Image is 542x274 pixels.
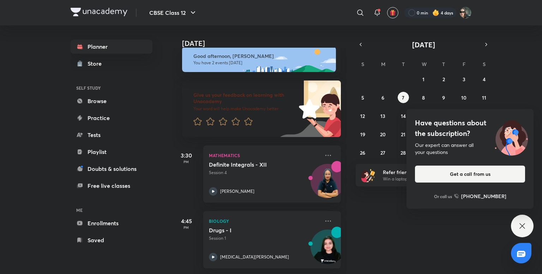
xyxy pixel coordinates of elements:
abbr: October 26, 2025 [360,149,365,156]
img: referral [361,168,375,182]
p: Session 4 [209,169,320,176]
button: October 3, 2025 [458,73,470,85]
abbr: October 27, 2025 [380,149,385,156]
a: Doubts & solutions [71,162,152,176]
a: Browse [71,94,152,108]
abbr: Friday [463,61,465,67]
button: CBSE Class 12 [145,6,201,20]
button: October 11, 2025 [478,92,490,103]
div: Our expert can answer all your questions [415,142,525,156]
button: October 9, 2025 [438,92,449,103]
abbr: Monday [381,61,385,67]
abbr: October 3, 2025 [463,76,465,83]
abbr: Tuesday [402,61,405,67]
abbr: October 6, 2025 [381,94,384,101]
h6: Refer friends [383,168,470,176]
h5: 3:30 [172,151,200,160]
img: Company Logo [71,8,127,16]
h5: Drugs - I [209,227,297,234]
button: October 1, 2025 [418,73,429,85]
abbr: October 9, 2025 [442,94,445,101]
a: Enrollments [71,216,152,230]
button: October 5, 2025 [357,92,368,103]
h6: SELF STUDY [71,82,152,94]
button: October 19, 2025 [357,129,368,140]
img: feedback_image [275,81,341,137]
h5: Definite Integrals - XII [209,161,297,168]
button: October 10, 2025 [458,92,470,103]
button: October 6, 2025 [377,92,389,103]
abbr: October 7, 2025 [402,94,404,101]
h6: Give us your feedback on learning with Unacademy [193,92,296,105]
button: Get a call from us [415,166,525,183]
a: Free live classes [71,179,152,193]
a: [PHONE_NUMBER] [454,192,506,200]
abbr: October 11, 2025 [482,94,486,101]
button: avatar [387,7,398,18]
abbr: October 4, 2025 [483,76,486,83]
button: October 4, 2025 [478,73,490,85]
p: [PERSON_NAME] [220,188,254,195]
img: Arihant [459,7,471,19]
button: October 20, 2025 [377,129,389,140]
button: October 12, 2025 [357,110,368,121]
p: PM [172,225,200,230]
a: Planner [71,40,152,54]
h4: [DATE] [182,39,348,48]
a: Practice [71,111,152,125]
a: Playlist [71,145,152,159]
abbr: October 13, 2025 [380,113,385,119]
button: October 2, 2025 [438,73,449,85]
h6: ME [71,204,152,216]
span: [DATE] [412,40,435,49]
h4: Have questions about the subscription? [415,118,525,139]
abbr: Saturday [483,61,486,67]
p: Session 1 [209,235,320,242]
button: October 27, 2025 [377,147,389,158]
abbr: October 8, 2025 [422,94,425,101]
abbr: October 1, 2025 [422,76,424,83]
a: Company Logo [71,8,127,18]
img: Avatar [311,168,345,202]
p: You have 2 events [DATE] [193,60,330,66]
button: October 13, 2025 [377,110,389,121]
p: Biology [209,217,320,225]
abbr: October 2, 2025 [442,76,445,83]
button: October 21, 2025 [398,129,409,140]
h6: Good afternoon, [PERSON_NAME] [193,53,330,59]
p: PM [172,160,200,164]
abbr: October 19, 2025 [360,131,365,138]
abbr: Wednesday [422,61,427,67]
img: avatar [390,10,396,16]
h6: [PHONE_NUMBER] [461,192,506,200]
abbr: October 12, 2025 [360,113,365,119]
abbr: October 10, 2025 [461,94,466,101]
abbr: October 14, 2025 [401,113,406,119]
a: Store [71,56,152,71]
a: Saved [71,233,152,247]
img: Avatar [311,233,345,267]
a: Tests [71,128,152,142]
abbr: Sunday [361,61,364,67]
abbr: October 28, 2025 [401,149,406,156]
button: October 14, 2025 [398,110,409,121]
img: afternoon [182,47,336,72]
p: Or call us [434,193,452,199]
abbr: October 20, 2025 [380,131,386,138]
div: Store [88,59,106,68]
button: October 28, 2025 [398,147,409,158]
button: [DATE] [366,40,481,49]
button: October 8, 2025 [418,92,429,103]
img: ttu_illustration_new.svg [489,118,534,156]
abbr: October 21, 2025 [401,131,405,138]
p: Your word will help make Unacademy better [193,106,296,112]
p: Mathematics [209,151,320,160]
button: October 7, 2025 [398,92,409,103]
abbr: October 5, 2025 [361,94,364,101]
img: streak [432,9,439,16]
p: [MEDICAL_DATA][PERSON_NAME] [220,254,289,260]
p: Win a laptop, vouchers & more [383,176,470,182]
abbr: Thursday [442,61,445,67]
h5: 4:45 [172,217,200,225]
button: October 26, 2025 [357,147,368,158]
